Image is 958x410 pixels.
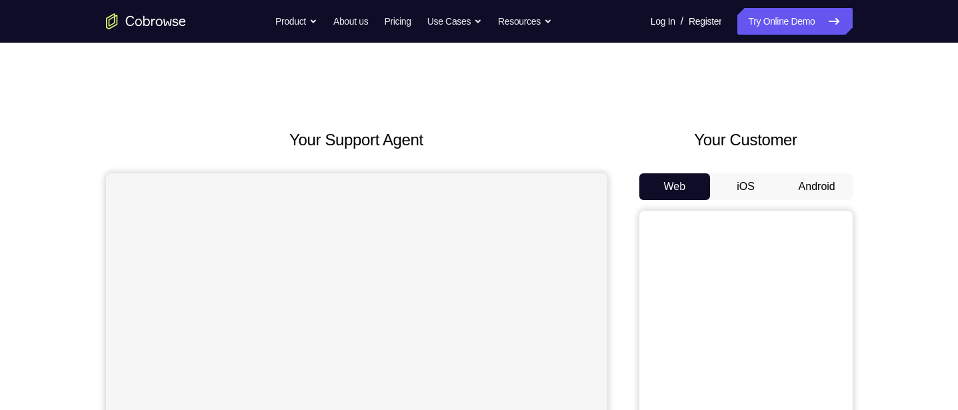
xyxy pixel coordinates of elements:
[427,8,482,35] button: Use Cases
[333,8,368,35] a: About us
[639,173,711,200] button: Web
[651,8,675,35] a: Log In
[781,173,853,200] button: Android
[710,173,781,200] button: iOS
[639,128,853,152] h2: Your Customer
[106,13,186,29] a: Go to the home page
[737,8,852,35] a: Try Online Demo
[689,8,721,35] a: Register
[106,128,607,152] h2: Your Support Agent
[275,8,317,35] button: Product
[498,8,552,35] button: Resources
[384,8,411,35] a: Pricing
[681,13,683,29] span: /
